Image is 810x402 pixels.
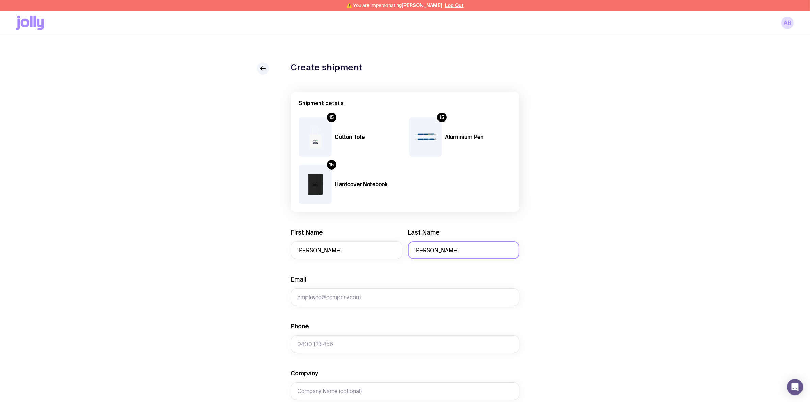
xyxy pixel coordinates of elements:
h4: Hardcover Notebook [335,181,401,188]
button: Log Out [445,3,464,8]
h4: Cotton Tote [335,134,401,141]
span: [PERSON_NAME] [402,3,442,8]
label: Phone [291,322,309,331]
div: 15 [327,160,336,170]
input: Company Name (optional) [291,382,519,400]
span: ⚠️ You are impersonating [346,3,442,8]
div: 15 [327,113,336,122]
a: AB [781,17,794,29]
input: Last Name [408,241,519,259]
label: Email [291,275,307,284]
input: First Name [291,241,402,259]
label: Company [291,369,318,377]
h1: Create shipment [291,62,363,73]
input: 0400 123 456 [291,335,519,353]
div: Open Intercom Messenger [787,379,803,395]
h4: Aluminium Pen [445,134,511,141]
div: 15 [437,113,447,122]
label: First Name [291,228,323,237]
h2: Shipment details [299,100,511,107]
input: employee@company.com [291,288,519,306]
label: Last Name [408,228,440,237]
